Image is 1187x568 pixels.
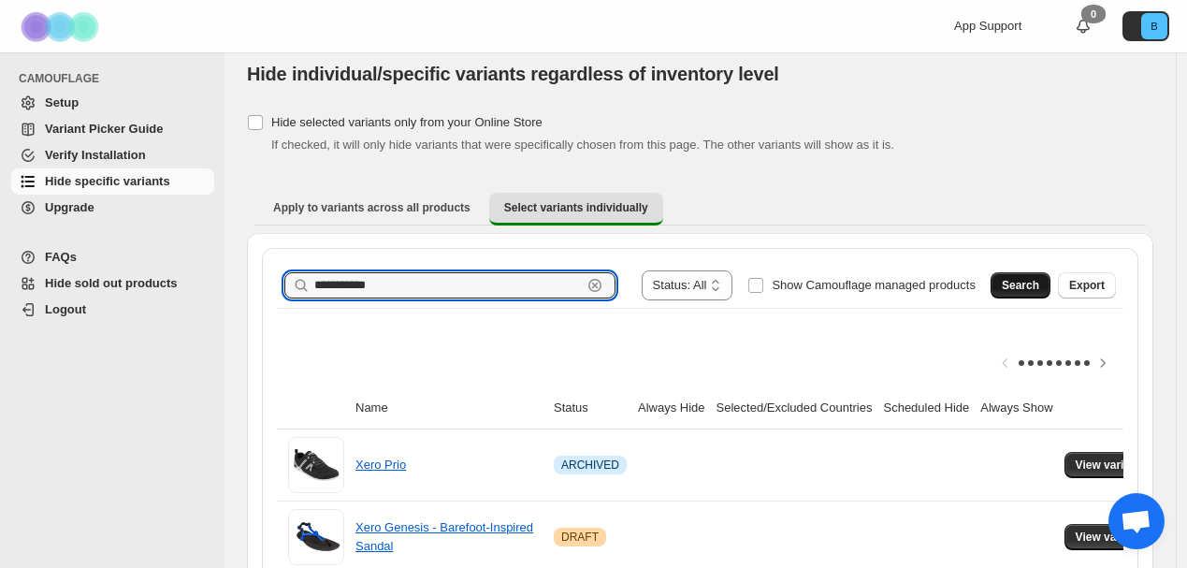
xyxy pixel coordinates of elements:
span: CAMOUFLAGE [19,71,215,86]
th: Name [350,387,548,430]
span: FAQs [45,250,77,264]
button: Scroll table right one column [1090,350,1116,376]
span: View variants [1076,530,1148,545]
a: Upgrade [11,195,214,221]
a: Xero Prio [355,458,406,472]
a: Xero Genesis - Barefoot-Inspired Sandal [355,520,533,553]
span: Search [1002,278,1039,293]
button: View variants [1064,452,1159,478]
button: Export [1058,272,1116,299]
button: Search [991,272,1050,299]
th: Scheduled Hide [877,387,975,430]
th: Status [548,387,632,430]
a: FAQs [11,244,214,270]
th: Selected/Excluded Countries [711,387,878,430]
img: Camouflage [15,1,109,52]
a: Hide specific variants [11,168,214,195]
div: 0 [1081,5,1106,23]
button: Avatar with initials B [1122,11,1169,41]
span: Show Camouflage managed products [772,278,976,292]
span: Apply to variants across all products [273,200,470,215]
span: ARCHIVED [561,458,619,473]
a: 0 [1074,17,1093,36]
span: If checked, it will only hide variants that were specifically chosen from this page. The other va... [271,138,894,152]
text: B [1151,21,1157,32]
span: Setup [45,95,79,109]
a: Variant Picker Guide [11,116,214,142]
span: Hide selected variants only from your Online Store [271,115,543,129]
span: Hide individual/specific variants regardless of inventory level [247,64,779,84]
span: Select variants individually [504,200,648,215]
button: Select variants individually [489,193,663,226]
a: Open chat [1108,493,1165,549]
span: Hide sold out products [45,276,178,290]
span: Avatar with initials B [1141,13,1167,39]
button: Apply to variants across all products [258,193,485,223]
a: Verify Installation [11,142,214,168]
a: Setup [11,90,214,116]
a: Logout [11,297,214,323]
button: Clear [586,276,604,295]
span: Hide specific variants [45,174,170,188]
span: Verify Installation [45,148,146,162]
span: Variant Picker Guide [45,122,163,136]
span: Export [1069,278,1105,293]
a: Hide sold out products [11,270,214,297]
th: Always Hide [632,387,711,430]
span: Upgrade [45,200,94,214]
span: Logout [45,302,86,316]
span: DRAFT [561,530,599,545]
button: View variants [1064,524,1159,550]
span: App Support [954,19,1021,33]
span: View variants [1076,458,1148,473]
th: Always Show [975,387,1058,430]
